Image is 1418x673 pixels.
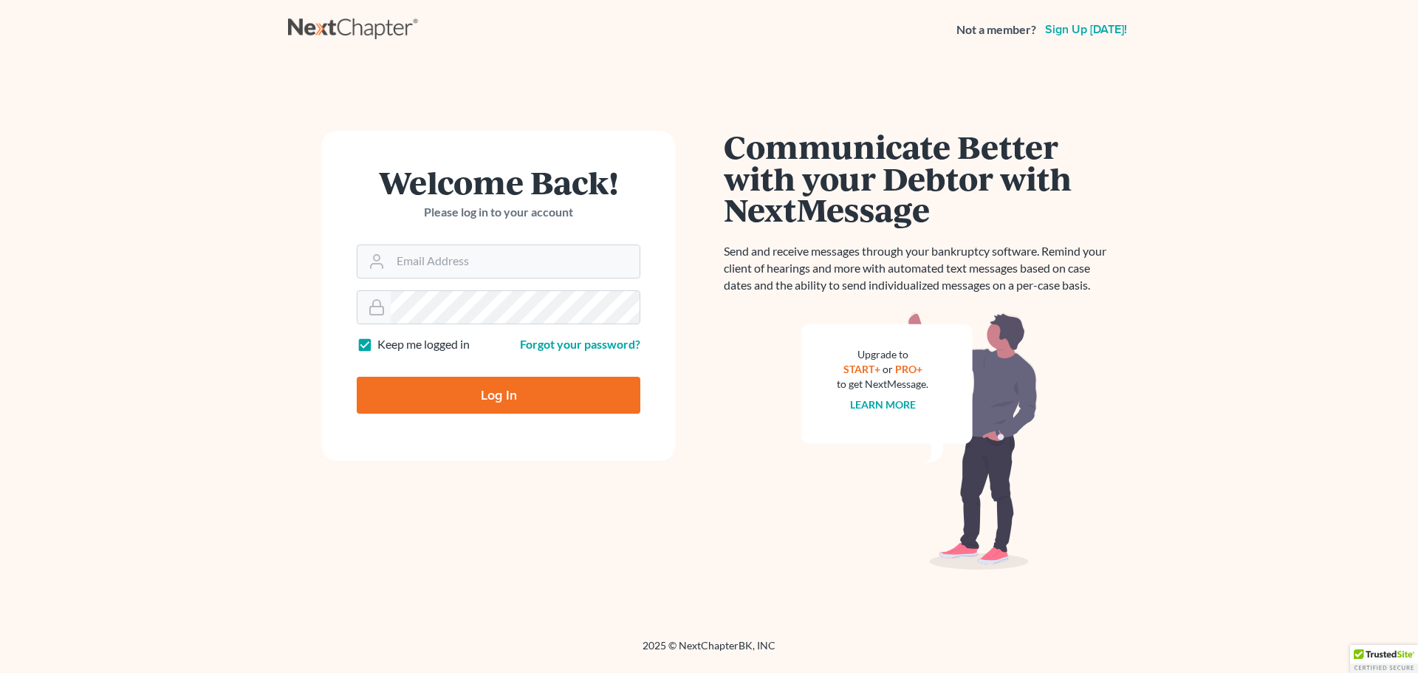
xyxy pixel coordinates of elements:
[837,347,928,362] div: Upgrade to
[357,377,640,414] input: Log In
[1042,24,1130,35] a: Sign up [DATE]!
[837,377,928,392] div: to get NextMessage.
[357,166,640,198] h1: Welcome Back!
[520,337,640,351] a: Forgot your password?
[724,131,1115,225] h1: Communicate Better with your Debtor with NextMessage
[956,21,1036,38] strong: Not a member?
[724,243,1115,294] p: Send and receive messages through your bankruptcy software. Remind your client of hearings and mo...
[1350,645,1418,673] div: TrustedSite Certified
[391,245,640,278] input: Email Address
[288,638,1130,665] div: 2025 © NextChapterBK, INC
[377,336,470,353] label: Keep me logged in
[850,398,916,411] a: Learn more
[801,312,1038,570] img: nextmessage_bg-59042aed3d76b12b5cd301f8e5b87938c9018125f34e5fa2b7a6b67550977c72.svg
[357,204,640,221] p: Please log in to your account
[895,363,922,375] a: PRO+
[883,363,893,375] span: or
[843,363,880,375] a: START+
